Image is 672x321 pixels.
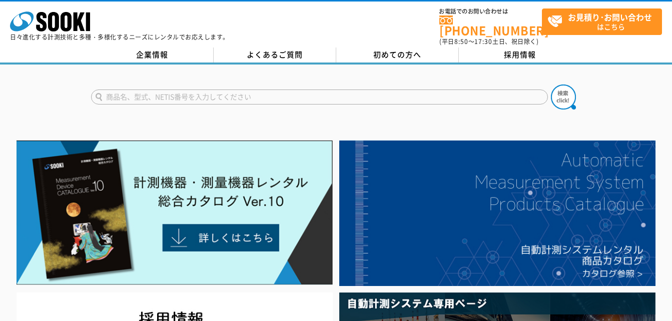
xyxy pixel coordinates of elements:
span: 8:50 [454,37,468,46]
span: 17:30 [474,37,492,46]
span: (平日 ～ 土日、祝日除く) [439,37,538,46]
span: はこちら [547,9,661,34]
img: btn_search.png [551,84,576,109]
span: 初めての方へ [373,49,421,60]
a: 採用情報 [459,47,581,62]
p: 日々進化する計測技術と多種・多様化するニーズにレンタルでお応えします。 [10,34,229,40]
span: お電話でのお問い合わせは [439,8,542,14]
a: [PHONE_NUMBER] [439,15,542,36]
input: 商品名、型式、NETIS番号を入力してください [91,89,548,104]
strong: お見積り･お問い合わせ [568,11,652,23]
a: 初めての方へ [336,47,459,62]
a: 企業情報 [91,47,214,62]
img: 自動計測システムカタログ [339,140,655,286]
a: お見積り･お問い合わせはこちら [542,8,662,35]
img: Catalog Ver10 [17,140,333,285]
a: よくあるご質問 [214,47,336,62]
